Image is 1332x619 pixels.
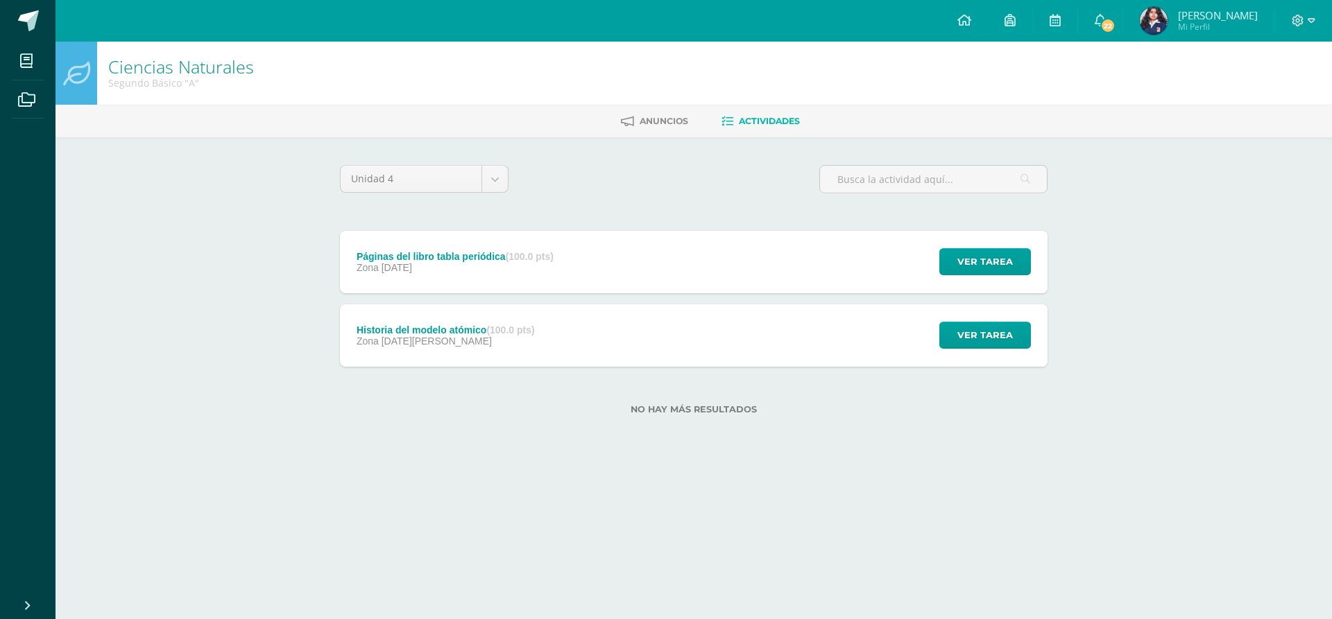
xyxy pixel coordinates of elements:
[939,322,1031,349] button: Ver tarea
[1178,21,1258,33] span: Mi Perfil
[108,57,254,76] h1: Ciencias Naturales
[340,404,1048,415] label: No hay más resultados
[640,116,688,126] span: Anuncios
[357,324,535,335] div: Historia del modelo atómico
[621,110,688,132] a: Anuncios
[1140,7,1168,35] img: 1673e0d1dc3c4a29ea6c874037386413.png
[506,251,554,262] strong: (100.0 pts)
[341,166,508,192] a: Unidad 4
[108,76,254,89] div: Segundo Básico 'A'
[721,110,800,132] a: Actividades
[820,166,1047,193] input: Busca la actividad aquí...
[357,251,554,262] div: Páginas del libro tabla periódica
[382,335,492,347] span: [DATE][PERSON_NAME]
[957,249,1013,274] span: Ver tarea
[351,166,471,192] span: Unidad 4
[382,262,412,273] span: [DATE]
[957,322,1013,348] span: Ver tarea
[939,248,1031,275] button: Ver tarea
[357,262,379,273] span: Zona
[1100,18,1116,33] span: 22
[108,55,254,78] a: Ciencias Naturales
[1178,8,1258,22] span: [PERSON_NAME]
[357,335,379,347] span: Zona
[739,116,800,126] span: Actividades
[486,324,534,335] strong: (100.0 pts)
